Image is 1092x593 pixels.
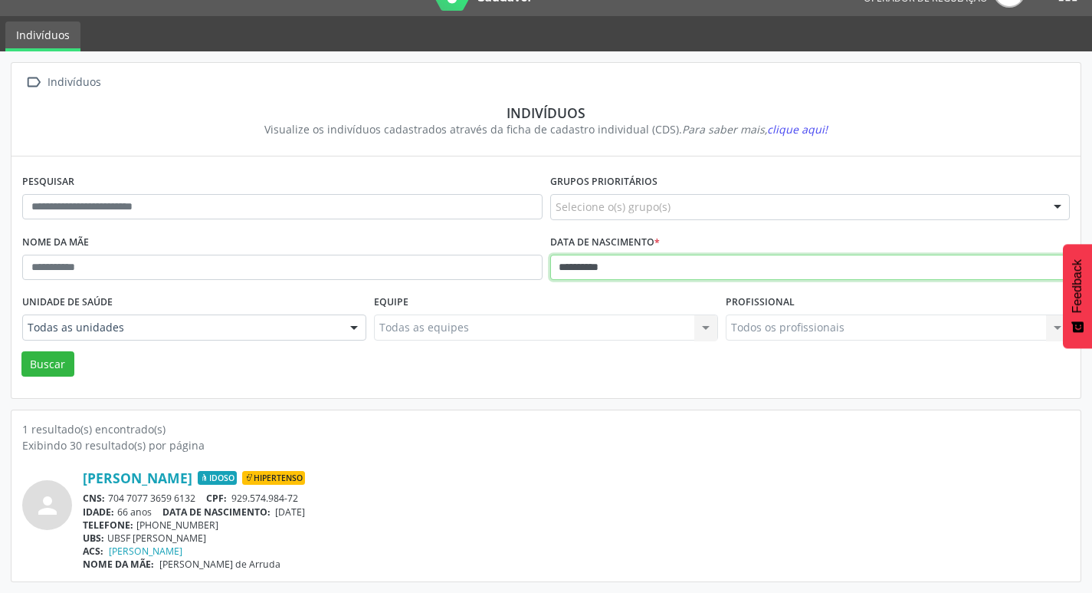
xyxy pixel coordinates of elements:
[275,506,305,519] span: [DATE]
[159,558,280,571] span: [PERSON_NAME] de Arruda
[1063,244,1092,348] button: Feedback - Mostrar pesquisa
[83,506,1070,519] div: 66 anos
[22,71,44,94] i: 
[22,231,89,255] label: Nome da mãe
[83,519,1070,532] div: [PHONE_NUMBER]
[5,21,80,51] a: Indivíduos
[33,104,1059,121] div: Indivíduos
[83,492,105,505] span: CNS:
[726,291,795,315] label: Profissional
[83,558,154,571] span: NOME DA MÃE:
[550,231,660,255] label: Data de nascimento
[162,506,271,519] span: DATA DE NASCIMENTO:
[767,122,828,137] span: clique aqui!
[550,170,657,194] label: Grupos prioritários
[231,492,298,505] span: 929.574.984-72
[22,71,103,94] a:  Indivíduos
[22,437,1070,453] div: Exibindo 30 resultado(s) por página
[109,545,182,558] a: [PERSON_NAME]
[83,532,1070,545] div: UBSF [PERSON_NAME]
[83,545,103,558] span: ACS:
[28,320,335,335] span: Todas as unidades
[556,199,671,215] span: Selecione o(s) grupo(s)
[206,492,227,505] span: CPF:
[33,121,1059,137] div: Visualize os indivíduos cadastrados através da ficha de cadastro individual (CDS).
[83,469,192,486] a: [PERSON_NAME]
[44,71,103,94] div: Indivíduos
[1071,259,1084,313] span: Feedback
[374,291,408,315] label: Equipe
[21,351,74,377] button: Buscar
[83,492,1070,505] div: 704 7077 3659 6132
[83,532,104,545] span: UBS:
[22,170,74,194] label: Pesquisar
[22,421,1070,437] div: 1 resultado(s) encontrado(s)
[198,471,237,485] span: Idoso
[83,519,133,532] span: TELEFONE:
[83,506,114,519] span: IDADE:
[34,492,61,519] i: person
[682,122,828,137] i: Para saber mais,
[22,291,113,315] label: Unidade de saúde
[242,471,305,485] span: Hipertenso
